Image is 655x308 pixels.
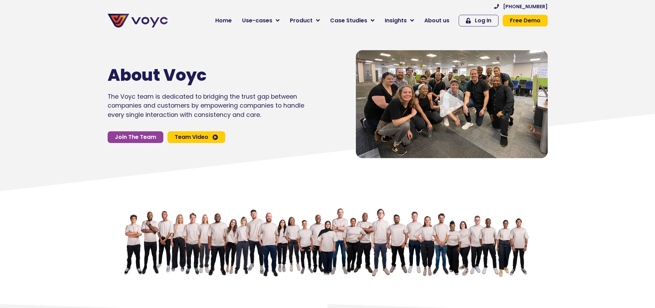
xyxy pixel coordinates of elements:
[108,14,168,27] img: voyc-full-logo
[380,14,419,27] a: Insights
[108,131,163,143] a: Join The Team
[285,14,325,27] a: Product
[459,15,499,26] a: Log In
[210,14,237,27] a: Home
[242,16,272,25] span: Use-cases
[503,4,548,9] span: [PHONE_NUMBER]
[503,15,548,26] a: Free Demo
[175,134,208,140] span: Team Video
[108,65,284,85] h1: About Voyc
[438,90,466,118] div: Video play button
[167,131,225,143] a: Team Video
[108,92,304,119] p: The Voyc team is dedicated to bridging the trust gap between companies and customers by empowerin...
[475,18,491,23] span: Log In
[494,4,548,9] a: [PHONE_NUMBER]
[424,16,449,25] span: About us
[330,16,367,25] span: Case Studies
[115,134,156,140] span: Join The Team
[325,14,380,27] a: Case Studies
[215,16,232,25] span: Home
[510,18,541,23] span: Free Demo
[290,16,313,25] span: Product
[419,14,455,27] a: About us
[237,14,285,27] a: Use-cases
[385,16,407,25] span: Insights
